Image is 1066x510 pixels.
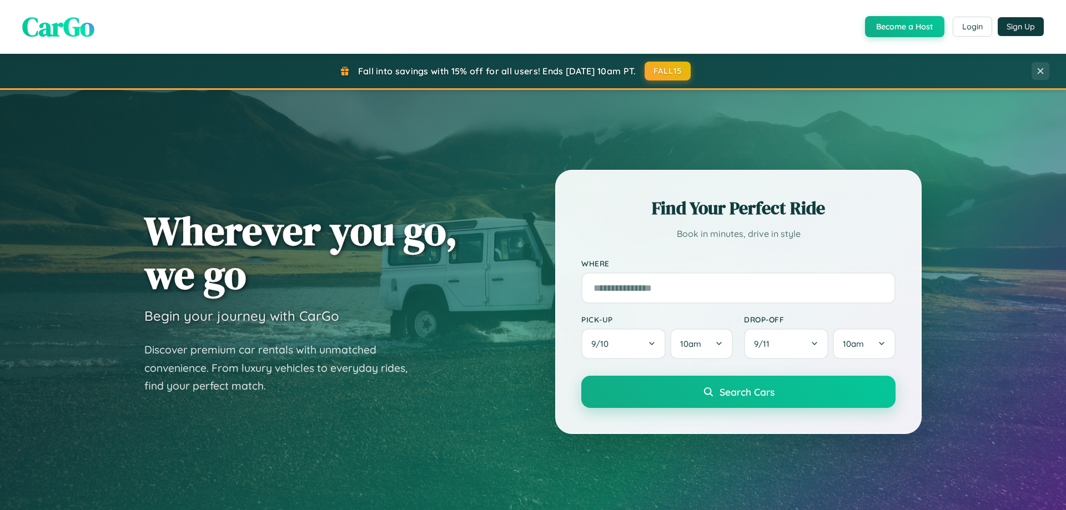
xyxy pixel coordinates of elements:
[358,65,636,77] span: Fall into savings with 15% off for all users! Ends [DATE] 10am PT.
[680,339,701,349] span: 10am
[833,329,896,359] button: 10am
[744,329,828,359] button: 9/11
[645,62,691,80] button: FALL15
[144,341,422,395] p: Discover premium car rentals with unmatched convenience. From luxury vehicles to everyday rides, ...
[998,17,1044,36] button: Sign Up
[581,259,896,268] label: Where
[953,17,992,37] button: Login
[670,329,733,359] button: 10am
[720,386,775,398] span: Search Cars
[144,209,457,296] h1: Wherever you go, we go
[581,376,896,408] button: Search Cars
[591,339,614,349] span: 9 / 10
[865,16,944,37] button: Become a Host
[22,8,94,45] span: CarGo
[581,196,896,220] h2: Find Your Perfect Ride
[754,339,775,349] span: 9 / 11
[581,226,896,242] p: Book in minutes, drive in style
[581,315,733,324] label: Pick-up
[144,307,339,324] h3: Begin your journey with CarGo
[843,339,864,349] span: 10am
[581,329,666,359] button: 9/10
[744,315,896,324] label: Drop-off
